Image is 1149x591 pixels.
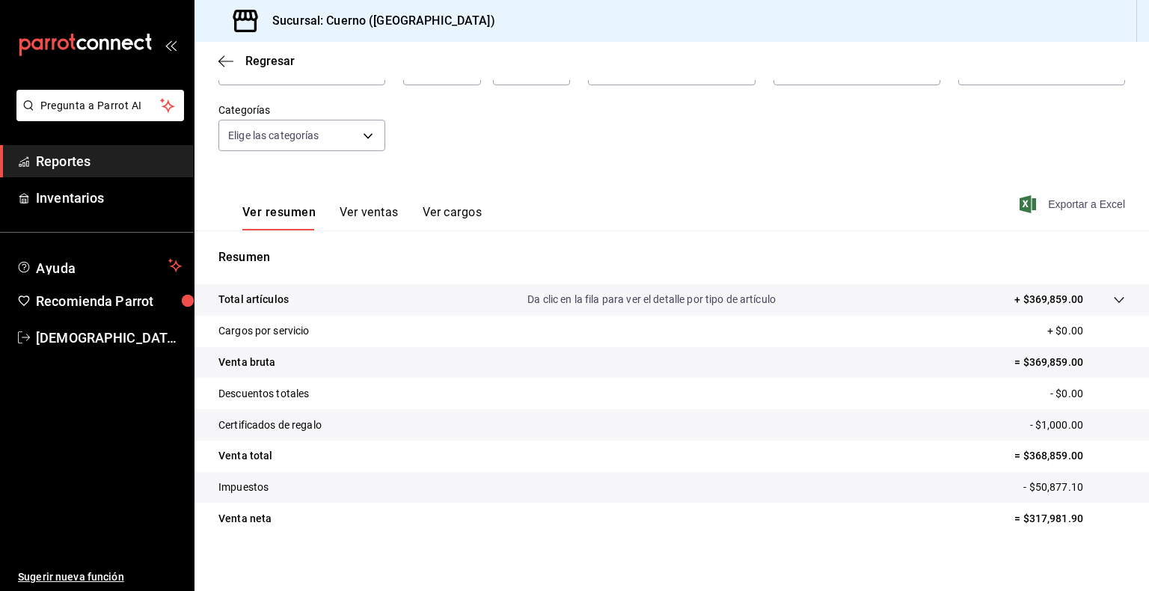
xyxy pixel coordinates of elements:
label: Categorías [218,105,385,115]
span: Regresar [245,54,295,68]
button: Ver resumen [242,205,316,230]
p: Venta total [218,448,272,464]
p: Da clic en la fila para ver el detalle por tipo de artículo [527,292,776,307]
span: Elige las categorías [228,128,319,143]
p: Total artículos [218,292,289,307]
div: navigation tabs [242,205,482,230]
button: Exportar a Excel [1023,195,1125,213]
p: + $369,859.00 [1014,292,1083,307]
p: Resumen [218,248,1125,266]
p: Descuentos totales [218,386,309,402]
p: Cargos por servicio [218,323,310,339]
p: = $317,981.90 [1014,511,1125,527]
span: [DEMOGRAPHIC_DATA][PERSON_NAME] [36,328,182,348]
p: = $369,859.00 [1014,355,1125,370]
button: Pregunta a Parrot AI [16,90,184,121]
span: Inventarios [36,188,182,208]
span: Pregunta a Parrot AI [40,98,161,114]
p: Venta neta [218,511,272,527]
p: Impuestos [218,480,269,495]
button: Regresar [218,54,295,68]
p: + $0.00 [1047,323,1125,339]
p: - $50,877.10 [1023,480,1125,495]
span: Recomienda Parrot [36,291,182,311]
h3: Sucursal: Cuerno ([GEOGRAPHIC_DATA]) [260,12,495,30]
p: = $368,859.00 [1014,448,1125,464]
span: Ayuda [36,257,162,275]
p: Venta bruta [218,355,275,370]
p: Certificados de regalo [218,417,322,433]
button: Ver cargos [423,205,482,230]
button: open_drawer_menu [165,39,177,51]
button: Ver ventas [340,205,399,230]
p: - $0.00 [1050,386,1125,402]
p: - $1,000.00 [1030,417,1125,433]
span: Sugerir nueva función [18,569,182,585]
span: Reportes [36,151,182,171]
a: Pregunta a Parrot AI [10,108,184,124]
